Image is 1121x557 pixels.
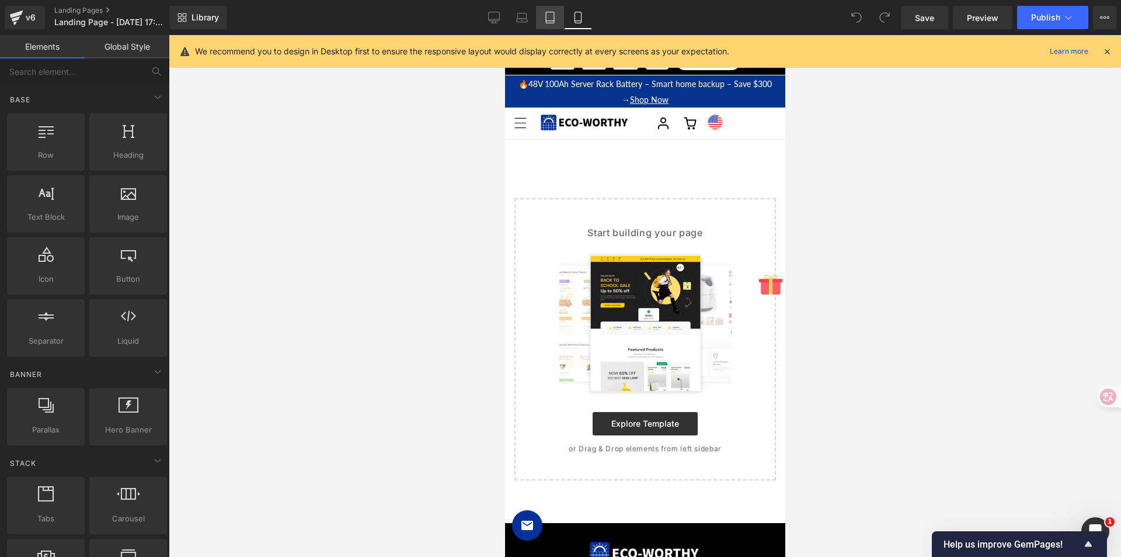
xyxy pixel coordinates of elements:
span: Help us improve GemPages! [944,539,1081,550]
span: Icon [11,273,81,285]
span: : [103,19,106,36]
button: Undo [845,6,868,29]
span: 00 [49,22,59,33]
span: Base [9,94,32,105]
span: Tabs [11,513,81,525]
span: 00 [112,22,121,33]
span: Carousel [93,513,163,525]
img: icon [251,235,280,264]
a: Preview [953,6,1012,29]
span: : [135,19,138,36]
p: Start building your page [28,191,252,205]
span: Library [192,12,219,23]
span: : [72,19,75,36]
span: Text Block [11,211,81,223]
button: Redo [873,6,896,29]
span: Image [93,211,163,223]
img: round button [15,483,29,497]
span: Landing Page - [DATE] 17:04:57 [54,18,166,27]
p: We recommend you to design in Desktop first to ensure the responsive layout would display correct... [195,45,729,58]
a: Global Style [85,35,169,58]
a: Landing Pages [54,6,189,15]
a: Tablet [536,6,564,29]
a: Laptop [508,6,536,29]
span: 22 [81,22,90,33]
a: SHOP NOW [172,19,235,34]
span: Stack [9,458,37,469]
img: ECO-WORTHY [33,77,127,99]
span: Separator [11,335,81,347]
span: 49 [144,22,154,33]
button: Publish [1017,6,1088,29]
a: v6 [5,6,45,29]
button: Show survey - Help us improve GemPages! [944,537,1095,551]
span: Parallax [11,424,81,436]
summary: Menu [2,75,29,102]
span: Liquid [93,335,163,347]
iframe: Intercom live chat [1081,517,1109,545]
span: Banner [9,369,43,380]
a: Desktop [480,6,508,29]
u: Shop Now [125,60,163,70]
span: Save [915,12,934,24]
span: Publish [1031,13,1060,22]
span: Heading [93,149,163,161]
span: 🔥 [13,44,23,54]
img: usa-circular.png [201,78,219,96]
div: Leave a message [7,475,37,506]
p: D [60,23,66,32]
div: v6 [23,10,38,25]
span: 1 [1105,517,1115,527]
p: S [155,23,160,32]
button: More [1093,6,1116,29]
span: Hero Banner [93,424,163,436]
img: ECO_LOGO4.png [82,504,199,531]
span: Button [93,273,163,285]
span: Row [11,149,81,161]
p: M [123,23,130,32]
a: Explore Template [88,377,193,400]
a: New Library [169,6,227,29]
a: Mobile [564,6,592,29]
a: Learn more [1045,44,1093,58]
p: or Drag & Drop elements from left sidebar [28,410,252,418]
a: 48V 100Ah Server Rack Battery – Smart home backup – Save $300 →Shop Now [23,44,267,70]
span: Preview [967,12,998,24]
p: H [92,23,98,32]
p: Hurry~Fall Prime Day Sale Is Ending Soon! [57,5,224,19]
